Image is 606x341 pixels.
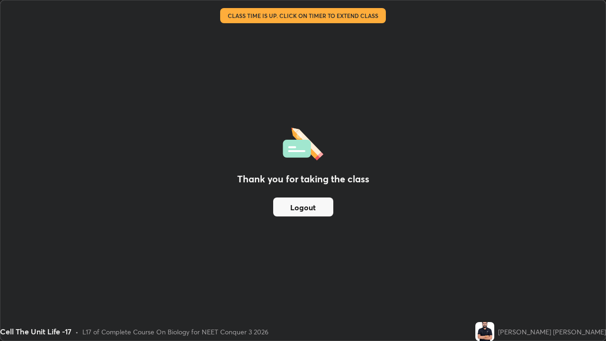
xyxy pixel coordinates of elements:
[237,172,369,186] h2: Thank you for taking the class
[498,327,606,337] div: [PERSON_NAME] [PERSON_NAME]
[283,125,323,161] img: offlineFeedback.1438e8b3.svg
[273,197,333,216] button: Logout
[82,327,268,337] div: L17 of Complete Course On Biology for NEET Conquer 3 2026
[75,327,79,337] div: •
[475,322,494,341] img: 719b3399970646c8895fdb71918d4742.jpg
